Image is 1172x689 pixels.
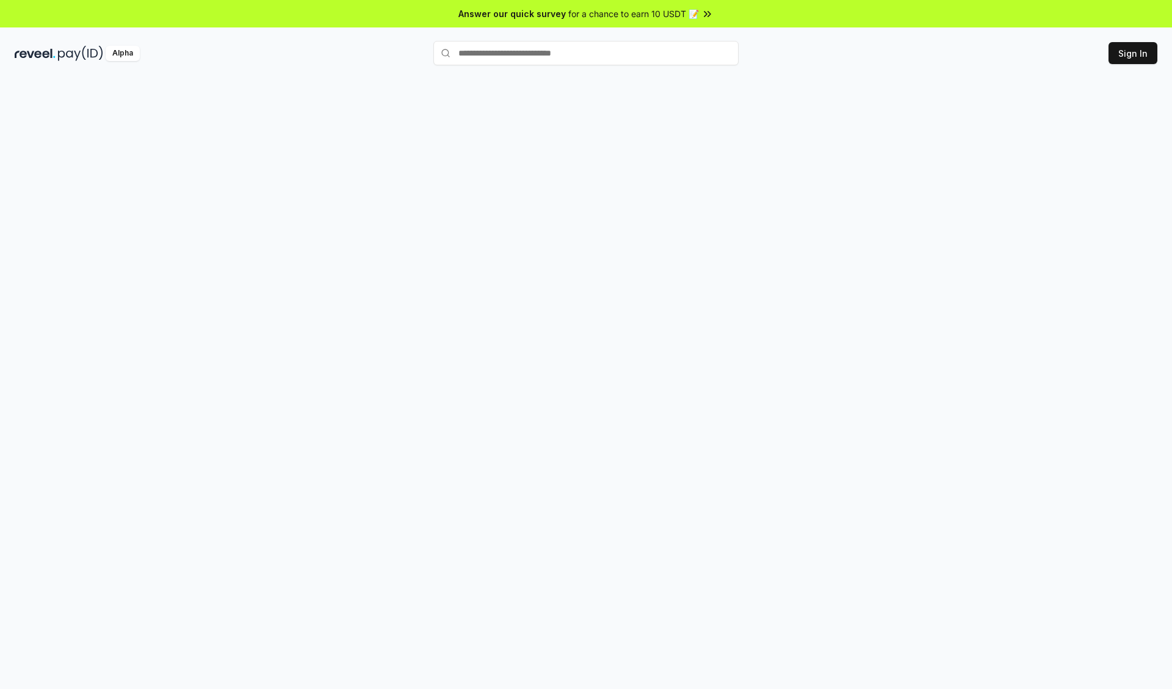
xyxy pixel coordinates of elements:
span: Answer our quick survey [458,7,566,20]
button: Sign In [1109,42,1157,64]
span: for a chance to earn 10 USDT 📝 [568,7,699,20]
img: pay_id [58,46,103,61]
img: reveel_dark [15,46,56,61]
div: Alpha [106,46,140,61]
